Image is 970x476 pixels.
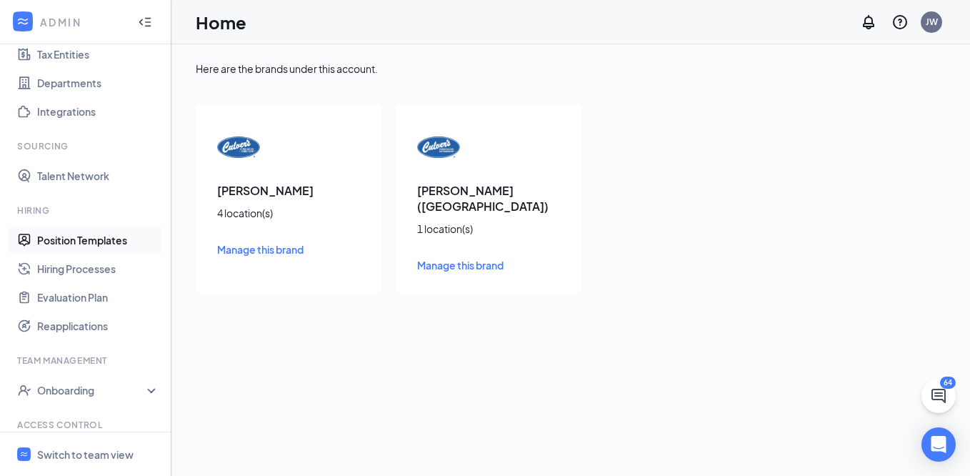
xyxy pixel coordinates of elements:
div: 64 [940,377,956,389]
a: Evaluation Plan [37,283,159,312]
svg: Notifications [860,14,877,31]
a: Hiring Processes [37,254,159,283]
svg: UserCheck [17,383,31,397]
img: Culver's logo [217,126,260,169]
div: Team Management [17,354,156,367]
div: Switch to team view [37,447,134,462]
div: Open Intercom Messenger [921,427,956,462]
span: Manage this brand [417,259,504,272]
span: Manage this brand [217,243,304,256]
h3: [PERSON_NAME] [217,183,360,199]
div: Onboarding [37,383,147,397]
img: Culver's (Vincennes) logo [417,126,460,169]
div: Hiring [17,204,156,217]
a: Manage this brand [217,242,360,257]
a: Reapplications [37,312,159,340]
a: Tax Entities [37,40,159,69]
div: Here are the brands under this account. [196,61,946,76]
svg: Collapse [138,15,152,29]
a: Talent Network [37,162,159,190]
h3: [PERSON_NAME] ([GEOGRAPHIC_DATA]) [417,183,560,214]
a: Departments [37,69,159,97]
svg: WorkstreamLogo [19,450,29,459]
div: Access control [17,419,156,431]
div: ADMIN [40,15,125,29]
a: Position Templates [37,226,159,254]
a: Manage this brand [417,257,560,273]
div: 1 location(s) [417,222,560,236]
div: JW [926,16,938,28]
a: Integrations [37,97,159,126]
button: ChatActive [921,379,956,413]
div: 4 location(s) [217,206,360,220]
svg: QuestionInfo [891,14,909,31]
svg: WorkstreamLogo [16,14,30,29]
svg: ChatActive [930,387,947,405]
div: Sourcing [17,140,156,152]
h1: Home [196,10,246,34]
